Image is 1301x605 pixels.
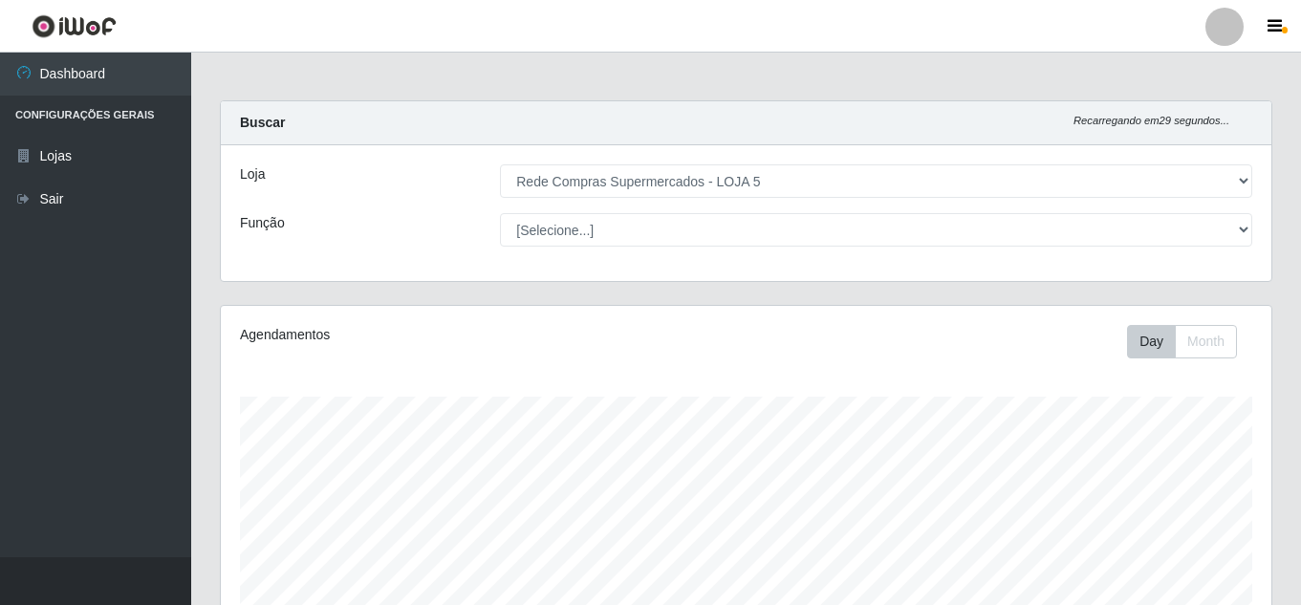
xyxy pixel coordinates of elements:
[32,14,117,38] img: CoreUI Logo
[1127,325,1176,358] button: Day
[1073,115,1229,126] i: Recarregando em 29 segundos...
[240,115,285,130] strong: Buscar
[1127,325,1252,358] div: Toolbar with button groups
[240,213,285,233] label: Função
[1175,325,1237,358] button: Month
[240,325,645,345] div: Agendamentos
[1127,325,1237,358] div: First group
[240,164,265,184] label: Loja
